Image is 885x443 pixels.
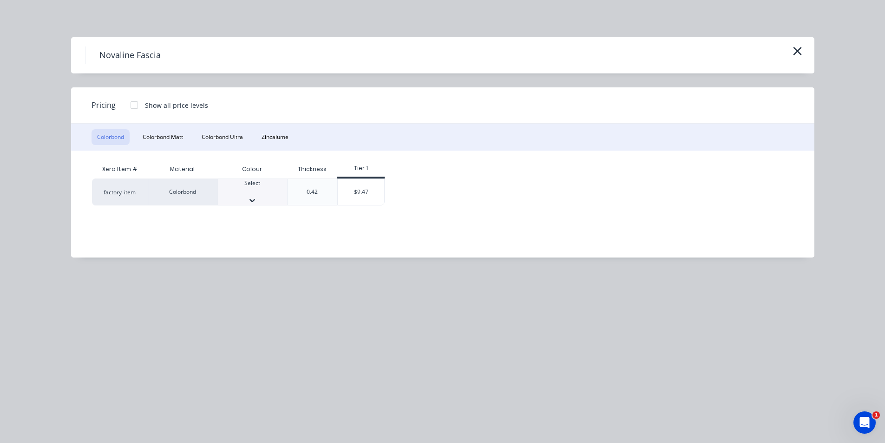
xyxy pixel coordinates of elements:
[256,129,294,145] button: Zincalume
[148,179,217,205] div: Colorbond
[92,160,148,179] div: Xero Item #
[217,160,287,179] div: Colour
[307,188,318,196] div: 0.42
[338,179,384,205] div: $9.47
[145,100,208,110] div: Show all price levels
[85,46,175,64] h4: Novaline Fascia
[872,411,880,419] span: 1
[137,129,189,145] button: Colorbond Matt
[337,164,385,172] div: Tier 1
[196,129,249,145] button: Colorbond Ultra
[218,179,287,187] div: Select
[92,129,130,145] button: Colorbond
[92,179,148,205] div: factory_item
[92,99,116,111] span: Pricing
[148,160,217,179] div: Material
[290,158,334,181] div: Thickness
[853,411,876,434] iframe: Intercom live chat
